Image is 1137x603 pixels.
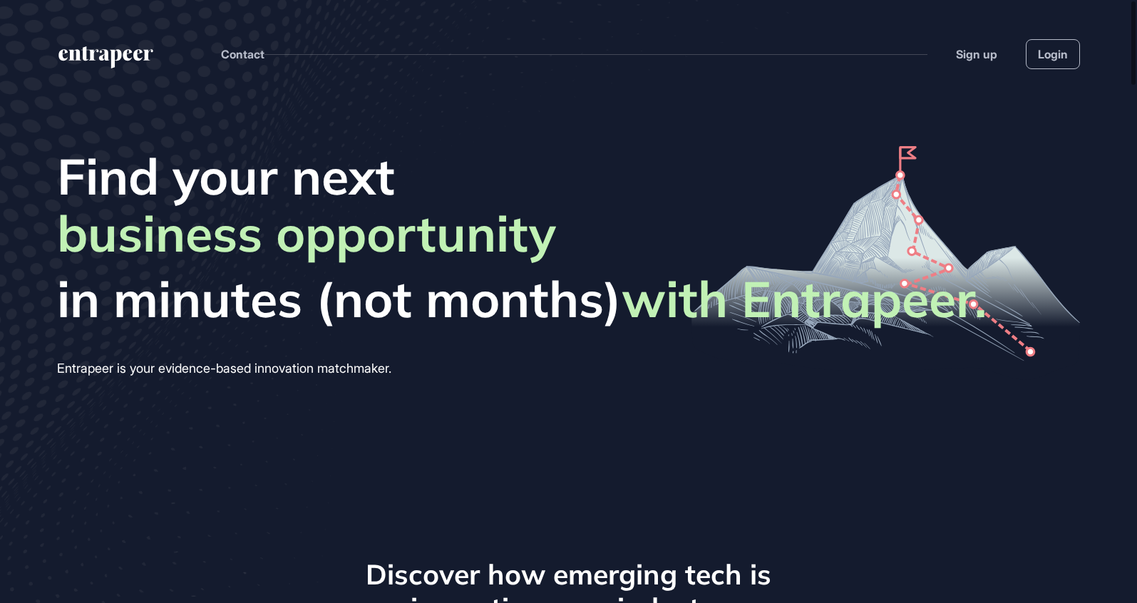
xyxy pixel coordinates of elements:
[212,558,925,592] h3: Discover how emerging tech is
[57,269,987,329] span: in minutes (not months)
[57,203,556,269] span: business opportunity
[57,146,987,206] span: Find your next
[622,267,987,330] strong: with Entrapeer.
[1026,39,1080,69] a: Login
[57,46,155,73] a: entrapeer-logo
[956,46,997,63] a: Sign up
[221,45,264,63] button: Contact
[57,357,987,380] div: Entrapeer is your evidence-based innovation matchmaker.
